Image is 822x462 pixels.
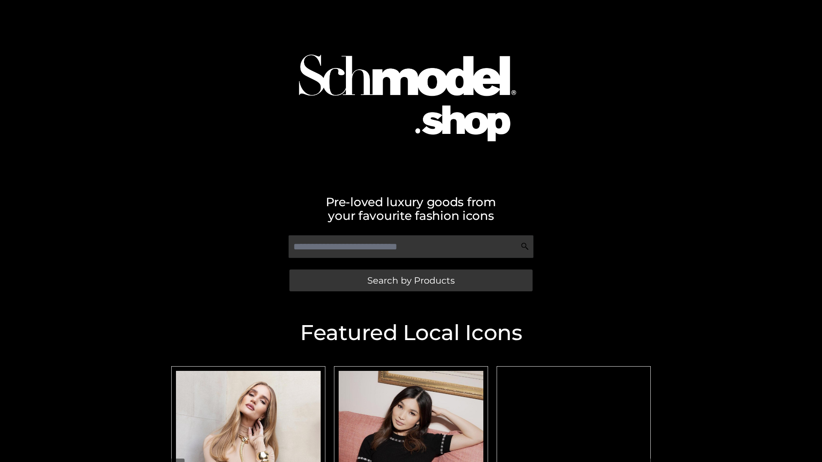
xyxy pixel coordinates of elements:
[167,195,655,222] h2: Pre-loved luxury goods from your favourite fashion icons
[167,322,655,344] h2: Featured Local Icons​
[521,242,529,251] img: Search Icon
[289,269,533,291] a: Search by Products
[367,276,455,285] span: Search by Products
